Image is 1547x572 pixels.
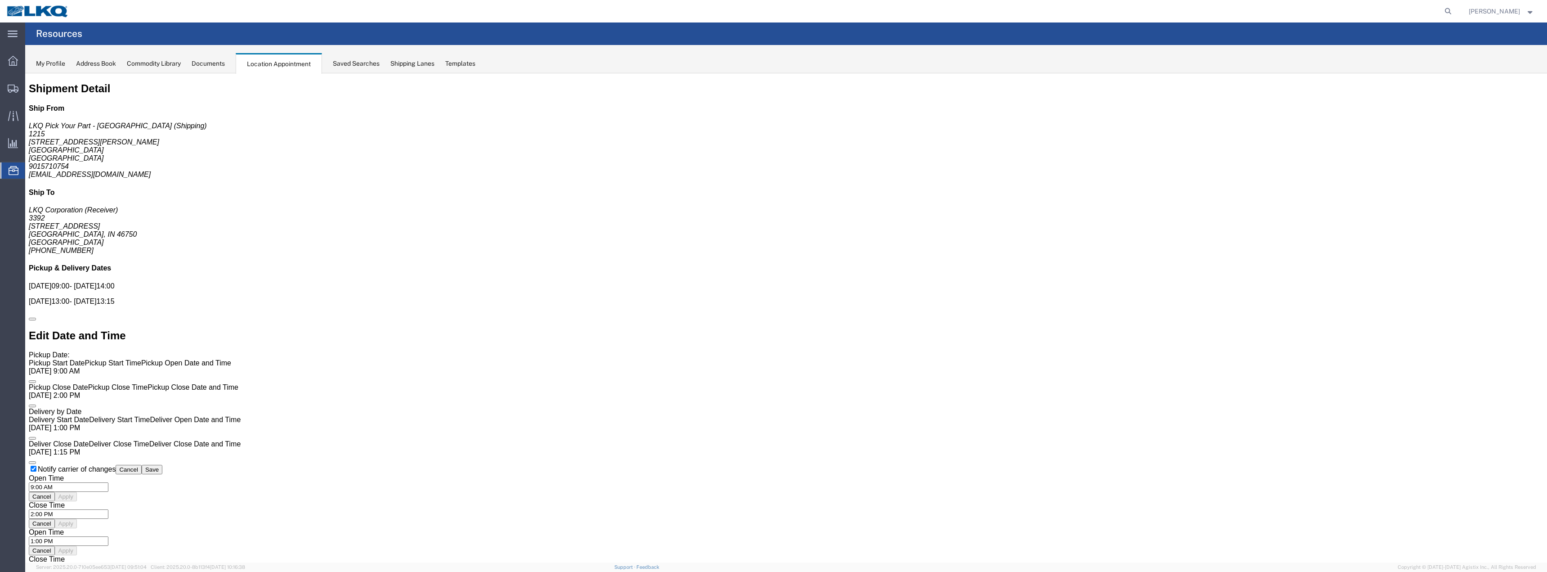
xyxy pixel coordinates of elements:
[614,564,637,570] a: Support
[636,564,659,570] a: Feedback
[151,564,245,570] span: Client: 2025.20.0-8b113f4
[390,59,434,68] div: Shipping Lanes
[36,23,82,45] h4: Resources
[25,73,1547,563] iframe: FS Legacy Container
[192,59,225,68] div: Documents
[210,564,245,570] span: [DATE] 10:16:38
[36,59,65,68] div: My Profile
[110,564,147,570] span: [DATE] 09:51:04
[333,59,380,68] div: Saved Searches
[6,5,69,18] img: logo
[236,53,322,74] div: Location Appointment
[445,59,475,68] div: Templates
[76,59,116,68] div: Address Book
[1469,6,1520,16] span: Christopher Reynolds
[1468,6,1535,17] button: [PERSON_NAME]
[36,564,147,570] span: Server: 2025.20.0-710e05ee653
[127,59,181,68] div: Commodity Library
[1398,563,1536,571] span: Copyright © [DATE]-[DATE] Agistix Inc., All Rights Reserved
